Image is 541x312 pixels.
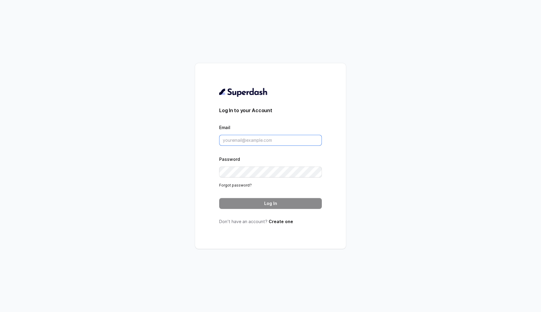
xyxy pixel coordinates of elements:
[219,87,268,97] img: light.svg
[269,219,293,224] a: Create one
[219,135,322,146] input: youremail@example.com
[219,157,240,162] label: Password
[219,107,322,114] h3: Log In to your Account
[219,125,230,130] label: Email
[219,219,322,225] p: Don’t have an account?
[219,198,322,209] button: Log In
[219,183,252,187] a: Forgot password?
